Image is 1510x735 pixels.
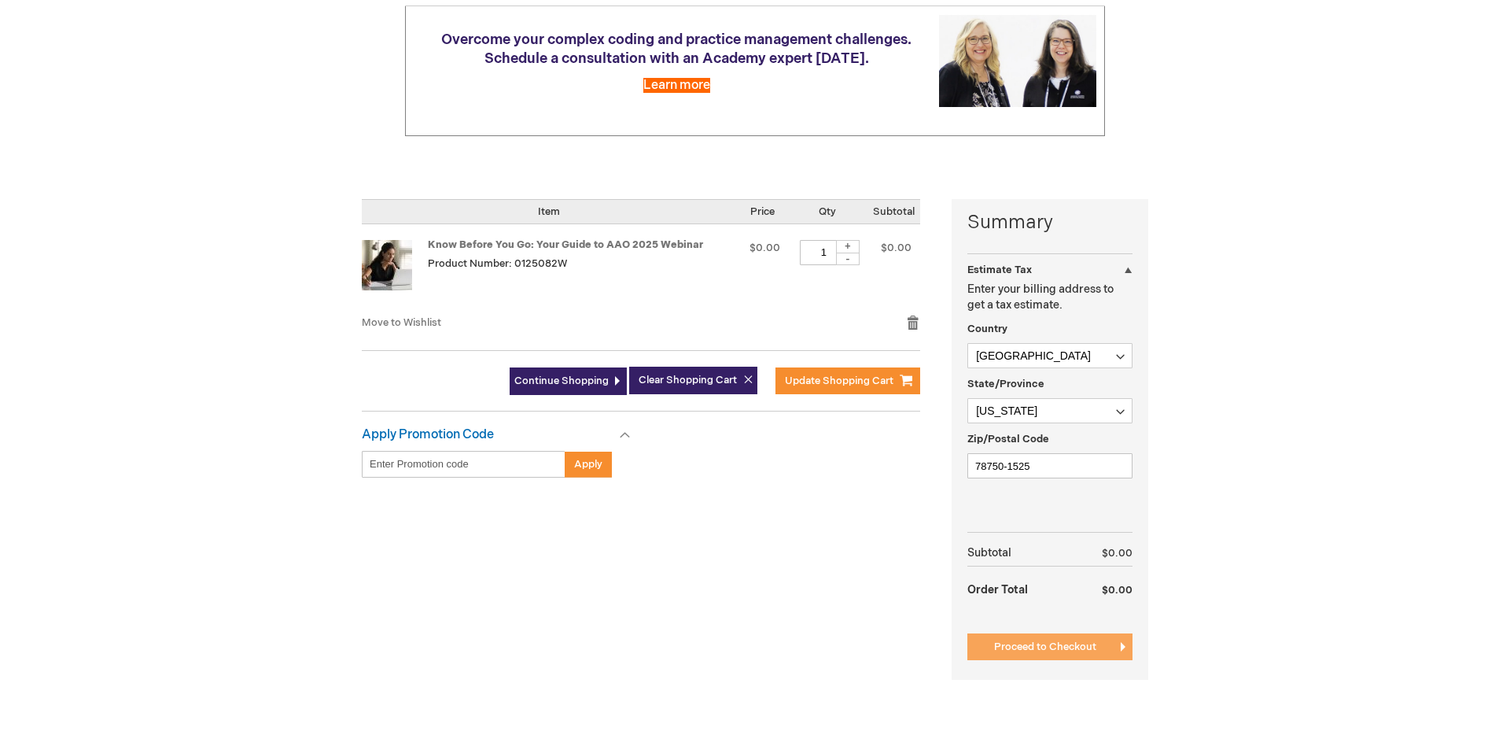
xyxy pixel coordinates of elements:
img: Schedule a consultation with an Academy expert today [939,15,1096,107]
span: Overcome your complex coding and practice management challenges. Schedule a consultation with an ... [441,31,912,67]
span: $0.00 [749,242,780,254]
button: Clear Shopping Cart [629,367,757,394]
span: Clear Shopping Cart [639,374,737,386]
strong: Estimate Tax [967,264,1032,276]
a: Learn more [643,78,710,93]
span: Country [967,323,1007,335]
span: Product Number: 0125082W [428,257,567,270]
span: $0.00 [1102,584,1132,596]
span: $0.00 [1102,547,1132,560]
span: Subtotal [873,205,915,218]
span: $0.00 [881,242,912,254]
a: Know Before You Go: Your Guide to AAO 2025 Webinar [362,240,428,300]
button: Apply [565,451,612,478]
span: Zip/Postal Code [967,433,1049,445]
span: State/Province [967,378,1044,390]
div: - [836,253,860,265]
span: Continue Shopping [514,375,609,387]
button: Update Shopping Cart [775,367,920,394]
strong: Order Total [967,575,1028,603]
span: Price [750,205,775,218]
p: Enter your billing address to get a tax estimate. [967,282,1132,313]
strong: Summary [967,209,1132,236]
span: Update Shopping Cart [785,375,893,387]
a: Know Before You Go: Your Guide to AAO 2025 Webinar [428,238,703,251]
img: Know Before You Go: Your Guide to AAO 2025 Webinar [362,240,412,290]
input: Qty [800,240,847,265]
span: Apply [574,458,602,471]
a: Move to Wishlist [362,316,441,329]
span: Item [538,205,560,218]
th: Subtotal [967,541,1070,567]
a: Continue Shopping [510,367,627,395]
input: Enter Promotion code [362,451,565,478]
span: Proceed to Checkout [994,641,1096,653]
strong: Apply Promotion Code [362,427,494,442]
span: Qty [819,205,836,218]
div: + [836,240,860,253]
button: Proceed to Checkout [967,633,1132,660]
